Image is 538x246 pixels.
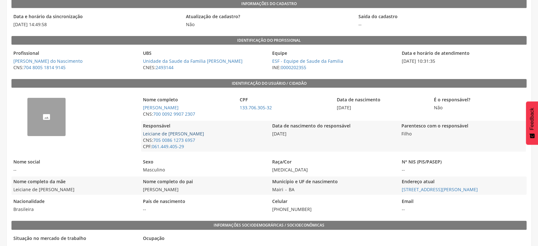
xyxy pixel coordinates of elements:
[270,177,397,195] div: -
[141,235,397,242] legend: Ocupação
[11,50,138,57] legend: Profissional
[400,167,526,173] span: --
[400,50,526,57] legend: Data e horário de atendimento
[184,13,353,21] legend: Atualização de cadastro?
[335,105,429,111] span: [DATE]
[11,186,138,193] span: Leiciane de [PERSON_NAME]
[141,123,267,130] legend: Responsável
[11,178,138,186] legend: Nome completo da mãe
[357,13,526,21] legend: Saída do cadastro
[335,97,429,104] legend: Data de nascimento
[402,186,478,192] a: [STREET_ADDRESS][PERSON_NAME]
[270,131,396,137] span: [DATE]
[11,159,138,166] legend: Nome social
[11,235,138,242] legend: Situação no mercado de trabalho
[184,21,196,28] span: Não
[153,137,195,143] a: 705 0086 1273 6957
[400,123,526,130] legend: Parentesco com o responsável
[24,64,66,70] a: 704 8005 1814 9145
[141,137,267,143] span: CNS:
[270,167,397,173] span: [MEDICAL_DATA]
[152,143,184,149] a: 061.449.405-29
[400,206,526,213] span: --
[272,58,343,64] a: ESF - Equipe de Saude da Familia
[141,186,267,193] span: [PERSON_NAME]
[141,143,267,150] span: CPF:
[432,105,526,111] span: Não
[153,111,195,117] a: 700 0092 9907 2307
[143,105,179,111] a: [PERSON_NAME]
[13,58,82,64] a: [PERSON_NAME] do Nascimento
[400,131,526,137] span: Filho
[529,108,535,130] span: Feedback
[400,58,526,64] span: [DATE] 10:31:35
[400,159,526,166] legend: N° NIS (PIS/PASEP)
[141,64,267,71] span: CNES:
[281,64,306,70] a: 0000202355
[270,123,396,130] legend: Data de nascimento do responsável
[287,186,296,192] span: BA
[141,50,267,57] legend: UBS
[270,50,397,57] legend: Equipe
[270,178,397,186] legend: Município e UF de nascimento
[432,97,526,104] legend: É o responsável?
[143,131,204,137] a: Leiciane de [PERSON_NAME]
[11,64,138,71] span: CNS:
[526,101,538,145] button: Feedback - Mostrar pesquisa
[400,198,526,206] legend: Email
[141,97,235,104] legend: Nome completo
[400,178,526,186] legend: Endereço atual
[11,79,527,88] legend: Identificação do usuário / cidadão
[141,167,267,173] span: Masculino
[156,64,173,70] a: 2493144
[141,198,267,206] legend: País de nascimento
[11,198,138,206] legend: Nacionalidade
[270,198,397,206] legend: Celular
[11,21,181,28] span: [DATE] 14:49:58
[357,21,526,28] span: --
[11,36,527,45] legend: Identificação do profissional
[270,186,285,192] span: Mairi
[141,111,235,117] span: CNS:
[143,58,243,64] a: Unidade da Saude da Familia [PERSON_NAME]
[270,159,397,166] legend: Raça/Cor
[141,206,267,213] span: --
[240,105,272,111] a: 133.706.305-32
[238,97,332,104] legend: CPF
[141,178,267,186] legend: Nome completo do pai
[270,206,397,213] span: [PHONE_NUMBER]
[141,159,267,166] legend: Sexo
[11,221,527,230] legend: Informações Sociodemográficas / Socioeconômicas
[11,206,138,213] span: Brasileira
[11,167,138,173] span: --
[270,64,397,71] span: INE:
[11,13,181,21] legend: Data e horário da sincronização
